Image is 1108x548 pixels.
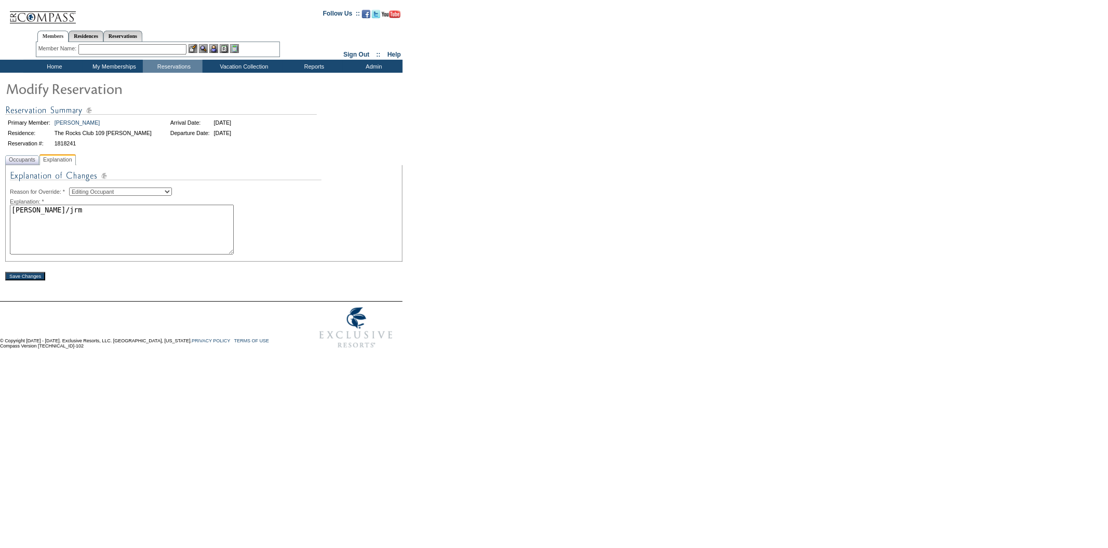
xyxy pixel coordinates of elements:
td: Follow Us :: [323,9,360,21]
a: Reservations [103,31,142,42]
img: Follow us on Twitter [372,10,380,18]
a: [PERSON_NAME] [55,119,100,126]
img: Explanation of Changes [10,169,322,188]
td: Departure Date: [169,128,211,138]
td: [DATE] [212,128,233,138]
img: Impersonate [209,44,218,53]
a: TERMS OF USE [234,338,270,343]
td: Reports [283,60,343,73]
td: Reservation #: [6,139,52,148]
a: Become our fan on Facebook [362,13,370,19]
img: Modify Reservation [5,78,213,99]
td: Arrival Date: [169,118,211,127]
div: Member Name: [38,44,78,53]
img: b_calculator.gif [230,44,239,53]
span: Explanation [41,154,74,165]
span: :: [377,51,381,58]
td: Residence: [6,128,52,138]
img: b_edit.gif [189,44,197,53]
td: Vacation Collection [203,60,283,73]
span: Occupants [7,154,37,165]
td: My Memberships [83,60,143,73]
a: PRIVACY POLICY [192,338,230,343]
td: Reservations [143,60,203,73]
td: [DATE] [212,118,233,127]
a: Help [388,51,401,58]
img: Become our fan on Facebook [362,10,370,18]
a: Residences [69,31,103,42]
div: Explanation: * [10,198,398,205]
a: Subscribe to our YouTube Channel [382,13,401,19]
img: Reservations [220,44,229,53]
img: Exclusive Resorts [310,302,403,354]
a: Follow us on Twitter [372,13,380,19]
td: Primary Member: [6,118,52,127]
img: Compass Home [9,3,76,24]
img: Subscribe to our YouTube Channel [382,10,401,18]
td: 1818241 [53,139,153,148]
a: Sign Out [343,51,369,58]
input: Save Changes [5,272,45,280]
td: The Rocks Club 109 [PERSON_NAME] [53,128,153,138]
a: Members [37,31,69,42]
td: Home [23,60,83,73]
td: Admin [343,60,403,73]
span: Reason for Override: * [10,189,69,195]
img: Reservation Summary [5,104,317,117]
img: View [199,44,208,53]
